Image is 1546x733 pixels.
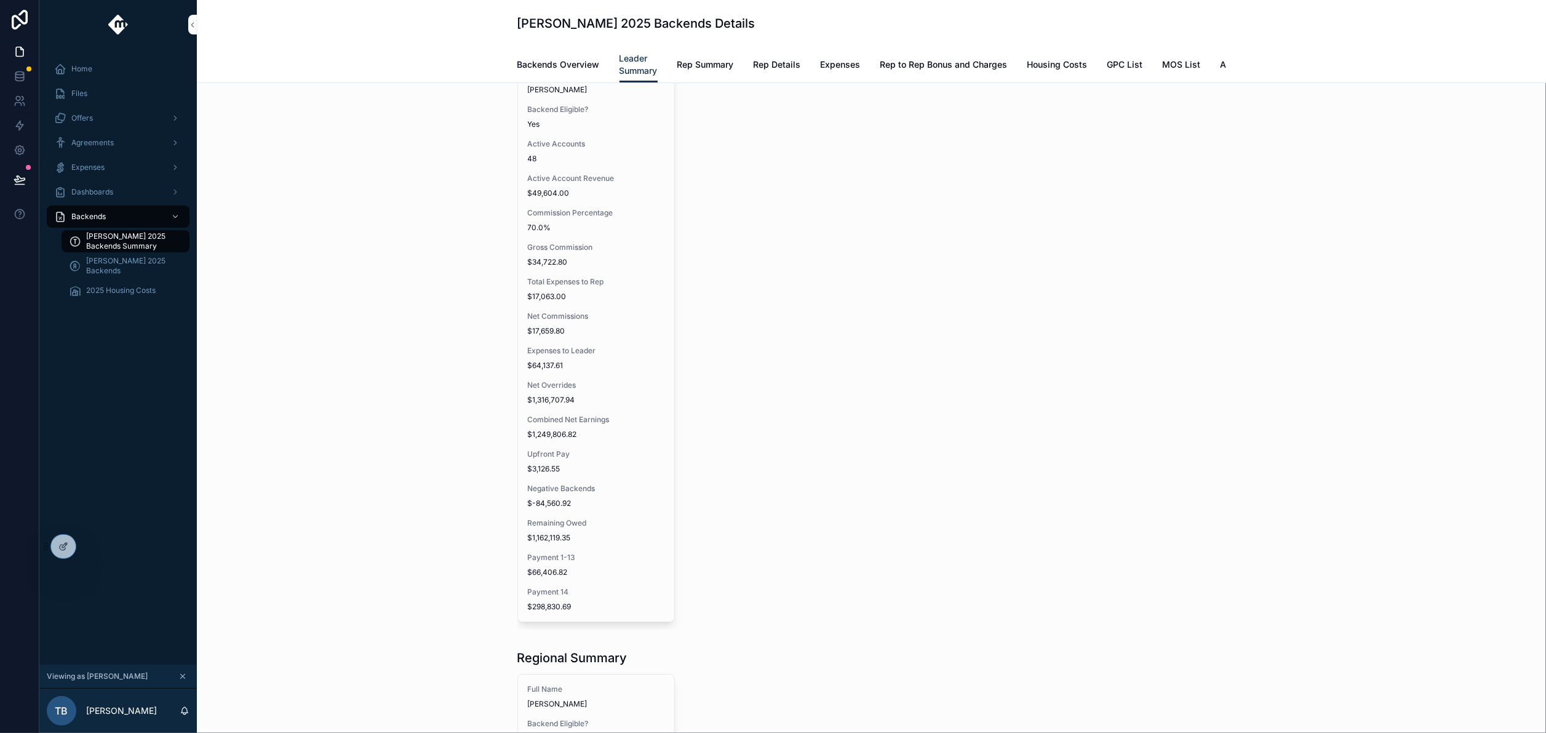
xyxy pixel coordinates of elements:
[528,257,664,267] span: $34,722.80
[754,58,801,71] span: Rep Details
[47,671,148,681] span: Viewing as [PERSON_NAME]
[528,326,664,336] span: $17,659.80
[1221,54,1261,78] a: Audit Log
[528,567,664,577] span: $66,406.82
[47,107,189,129] a: Offers
[47,58,189,80] a: Home
[528,587,664,597] span: Payment 14
[821,58,861,71] span: Expenses
[86,705,157,717] p: [PERSON_NAME]
[1163,58,1201,71] span: MOS List
[62,255,189,277] a: [PERSON_NAME] 2025 Backends
[62,230,189,252] a: [PERSON_NAME] 2025 Backends Summary
[1107,54,1143,78] a: GPC List
[517,649,628,667] h1: Regional Summary
[86,286,156,295] span: 2025 Housing Costs
[39,49,197,318] div: scrollable content
[528,464,664,474] span: $3,126.55
[47,132,189,154] a: Agreements
[71,113,93,123] span: Offers
[1221,58,1261,71] span: Audit Log
[517,15,755,32] h1: [PERSON_NAME] 2025 Backends Details
[528,395,664,405] span: $1,316,707.94
[677,54,734,78] a: Rep Summary
[754,54,801,78] a: Rep Details
[528,518,664,528] span: Remaining Owed
[86,231,177,251] span: [PERSON_NAME] 2025 Backends Summary
[108,15,129,34] img: App logo
[528,699,664,709] span: [PERSON_NAME]
[528,602,664,612] span: $298,830.69
[880,54,1008,78] a: Rep to Rep Bonus and Charges
[1027,54,1088,78] a: Housing Costs
[528,484,664,494] span: Negative Backends
[528,415,664,425] span: Combined Net Earnings
[528,139,664,149] span: Active Accounts
[71,89,87,98] span: Files
[528,154,664,164] span: 48
[821,54,861,78] a: Expenses
[71,162,105,172] span: Expenses
[71,212,106,222] span: Backends
[528,105,664,114] span: Backend Eligible?
[47,82,189,105] a: Files
[528,223,664,233] span: 70.0%
[528,188,664,198] span: $49,604.00
[528,719,664,729] span: Backend Eligible?
[528,208,664,218] span: Commission Percentage
[528,533,664,543] span: $1,162,119.35
[1107,58,1143,71] span: GPC List
[47,156,189,178] a: Expenses
[528,430,664,439] span: $1,249,806.82
[55,703,68,718] span: TB
[517,54,600,78] a: Backends Overview
[47,206,189,228] a: Backends
[880,58,1008,71] span: Rep to Rep Bonus and Charges
[528,499,664,508] span: $-84,560.92
[1163,54,1201,78] a: MOS List
[528,684,664,694] span: Full Name
[677,58,734,71] span: Rep Summary
[71,64,92,74] span: Home
[528,380,664,390] span: Net Overrides
[528,361,664,371] span: $64,137.61
[528,346,664,356] span: Expenses to Leader
[528,277,664,287] span: Total Expenses to Rep
[528,553,664,563] span: Payment 1-13
[86,256,177,276] span: [PERSON_NAME] 2025 Backends
[47,181,189,203] a: Dashboards
[528,311,664,321] span: Net Commissions
[71,187,113,197] span: Dashboards
[528,85,664,95] span: [PERSON_NAME]
[528,174,664,183] span: Active Account Revenue
[517,60,675,622] a: Full Name[PERSON_NAME]Backend Eligible?YesActive Accounts48Active Account Revenue$49,604.00Commis...
[62,279,189,302] a: 2025 Housing Costs
[620,47,658,83] a: Leader Summary
[528,449,664,459] span: Upfront Pay
[517,58,600,71] span: Backends Overview
[620,52,658,77] span: Leader Summary
[528,242,664,252] span: Gross Commission
[71,138,114,148] span: Agreements
[1027,58,1088,71] span: Housing Costs
[528,119,664,129] span: Yes
[528,292,664,302] span: $17,063.00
